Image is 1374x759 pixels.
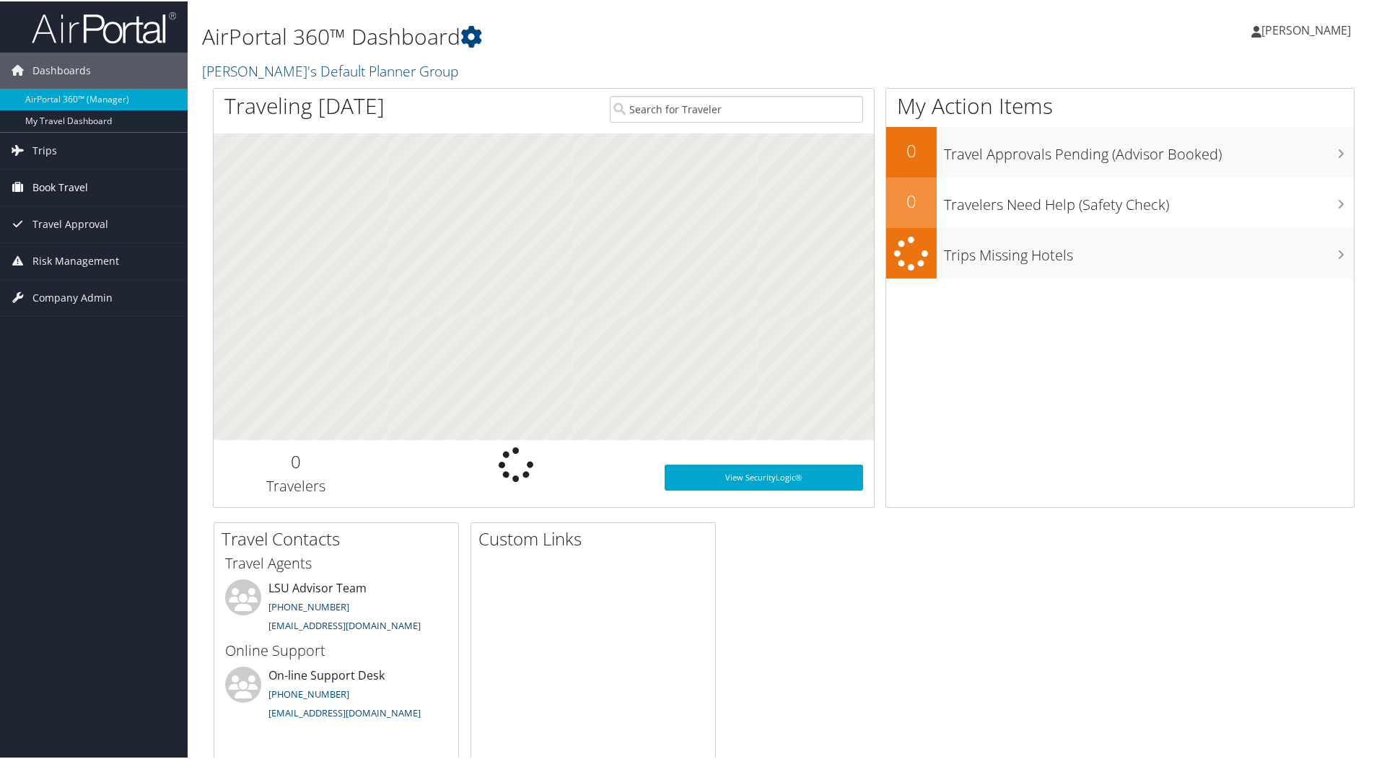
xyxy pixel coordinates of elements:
[202,60,462,79] a: [PERSON_NAME]'s Default Planner Group
[944,136,1354,163] h3: Travel Approvals Pending (Advisor Booked)
[32,168,88,204] span: Book Travel
[202,20,978,51] h1: AirPortal 360™ Dashboard
[224,475,368,495] h3: Travelers
[268,705,421,718] a: [EMAIL_ADDRESS][DOMAIN_NAME]
[225,552,447,572] h3: Travel Agents
[32,51,91,87] span: Dashboards
[944,237,1354,264] h3: Trips Missing Hotels
[32,242,119,278] span: Risk Management
[610,95,863,121] input: Search for Traveler
[886,137,937,162] h2: 0
[268,618,421,631] a: [EMAIL_ADDRESS][DOMAIN_NAME]
[218,578,455,637] li: LSU Advisor Team
[268,686,349,699] a: [PHONE_NUMBER]
[225,639,447,659] h3: Online Support
[1251,7,1365,51] a: [PERSON_NAME]
[218,665,455,724] li: On-line Support Desk
[1261,21,1351,37] span: [PERSON_NAME]
[32,9,176,43] img: airportal-logo.png
[268,599,349,612] a: [PHONE_NUMBER]
[32,205,108,241] span: Travel Approval
[886,227,1354,278] a: Trips Missing Hotels
[32,131,57,167] span: Trips
[886,176,1354,227] a: 0Travelers Need Help (Safety Check)
[886,126,1354,176] a: 0Travel Approvals Pending (Advisor Booked)
[224,89,385,120] h1: Traveling [DATE]
[478,525,715,550] h2: Custom Links
[886,89,1354,120] h1: My Action Items
[222,525,458,550] h2: Travel Contacts
[944,186,1354,214] h3: Travelers Need Help (Safety Check)
[224,448,368,473] h2: 0
[665,463,863,489] a: View SecurityLogic®
[32,278,113,315] span: Company Admin
[886,188,937,212] h2: 0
